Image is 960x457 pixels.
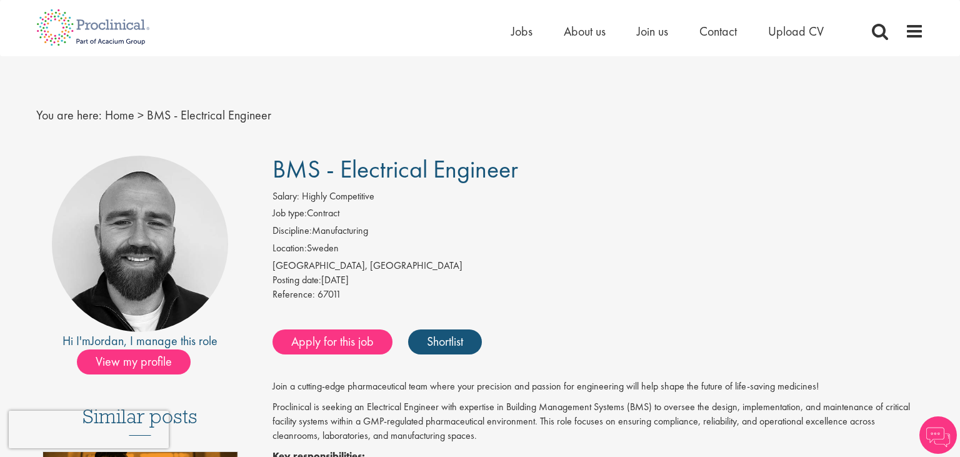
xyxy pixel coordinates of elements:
[272,189,299,204] label: Salary:
[317,288,341,301] span: 67011
[272,379,924,394] p: Join a cutting-edge pharmaceutical team where your precision and passion for engineering will hel...
[408,329,482,354] a: Shortlist
[272,206,307,221] label: Job type:
[272,288,315,302] label: Reference:
[272,400,924,443] p: Proclinical is seeking an Electrical Engineer with expertise in Building Management Systems (BMS)...
[272,329,392,354] a: Apply for this job
[272,241,924,259] li: Sweden
[768,23,824,39] a: Upload CV
[9,411,169,448] iframe: reCAPTCHA
[36,332,244,350] div: Hi I'm , I manage this role
[77,352,203,368] a: View my profile
[272,153,518,185] span: BMS - Electrical Engineer
[302,189,374,203] span: Highly Competitive
[272,273,924,288] div: [DATE]
[272,273,321,286] span: Posting date:
[272,241,307,256] label: Location:
[637,23,668,39] a: Join us
[105,107,134,123] a: breadcrumb link
[52,156,228,332] img: imeage of recruiter Jordan Kiely
[147,107,271,123] span: BMS - Electrical Engineer
[77,349,191,374] span: View my profile
[511,23,532,39] a: Jobs
[137,107,144,123] span: >
[919,416,957,454] img: Chatbot
[272,224,924,241] li: Manufacturing
[36,107,102,123] span: You are here:
[272,259,924,273] div: [GEOGRAPHIC_DATA], [GEOGRAPHIC_DATA]
[564,23,606,39] a: About us
[699,23,737,39] a: Contact
[272,206,924,224] li: Contract
[82,406,197,436] h3: Similar posts
[91,333,124,349] a: Jordan
[272,224,312,238] label: Discipline:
